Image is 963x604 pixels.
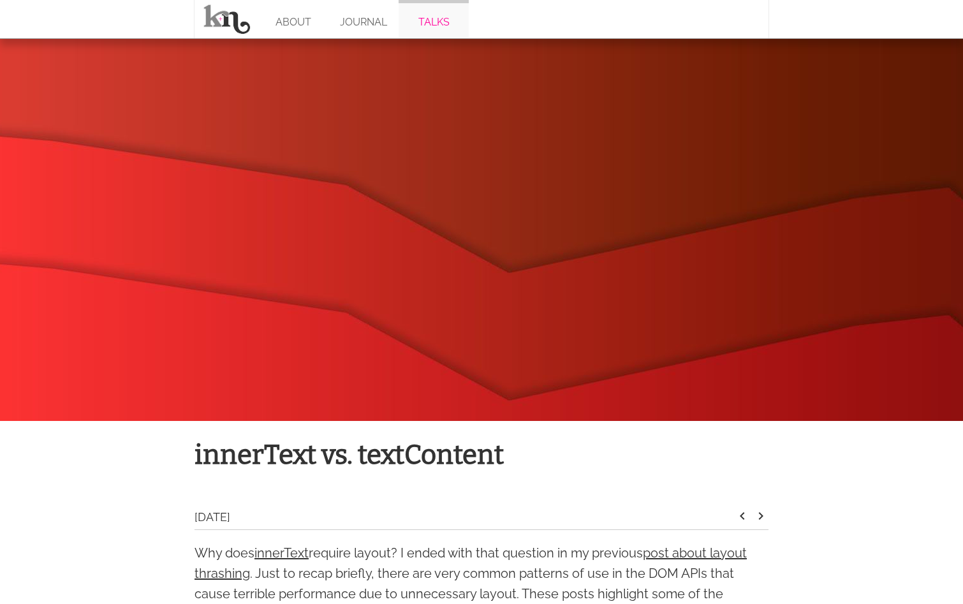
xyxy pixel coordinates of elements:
a: post about layout thrashing [195,545,747,581]
a: keyboard_arrow_right [753,513,768,526]
i: keyboard_arrow_right [753,508,768,524]
i: keyboard_arrow_left [735,508,750,524]
div: [DATE] [195,508,735,529]
a: innerText [254,545,309,561]
h1: innerText vs. textContent [195,434,768,476]
a: keyboard_arrow_left [735,513,750,526]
